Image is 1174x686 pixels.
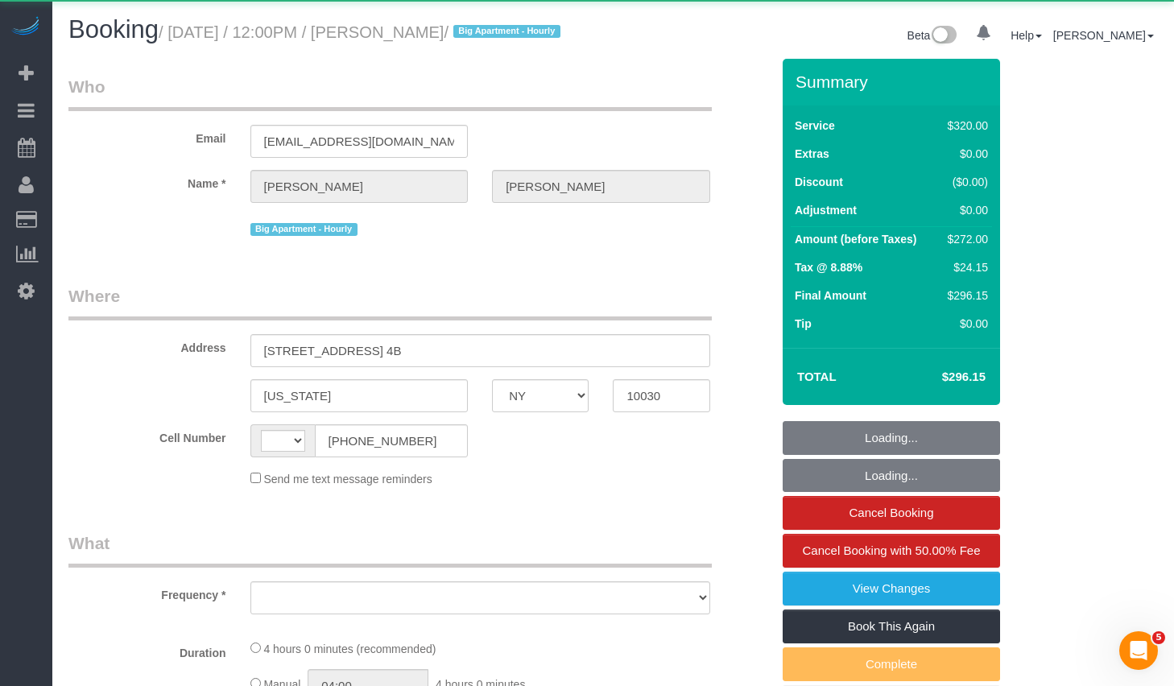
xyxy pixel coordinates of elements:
[941,146,988,162] div: $0.00
[795,231,916,247] label: Amount (before Taxes)
[795,287,866,304] label: Final Amount
[795,174,843,190] label: Discount
[783,534,1000,568] a: Cancel Booking with 50.00% Fee
[930,26,957,47] img: New interface
[783,572,1000,605] a: View Changes
[56,424,238,446] label: Cell Number
[803,543,981,557] span: Cancel Booking with 50.00% Fee
[56,125,238,147] label: Email
[68,284,712,320] legend: Where
[68,75,712,111] legend: Who
[1119,631,1158,670] iframe: Intercom live chat
[263,473,432,486] span: Send me text message reminders
[795,146,829,162] label: Extras
[56,581,238,603] label: Frequency *
[795,202,857,218] label: Adjustment
[795,259,862,275] label: Tax @ 8.88%
[159,23,565,41] small: / [DATE] / 12:00PM / [PERSON_NAME]
[263,643,436,655] span: 4 hours 0 minutes (recommended)
[56,170,238,192] label: Name *
[783,610,1000,643] a: Book This Again
[250,125,469,158] input: Email
[941,174,988,190] div: ($0.00)
[941,118,988,134] div: $320.00
[907,29,957,42] a: Beta
[941,259,988,275] div: $24.15
[797,370,837,383] strong: Total
[795,316,812,332] label: Tip
[492,170,710,203] input: Last Name
[1011,29,1042,42] a: Help
[941,202,988,218] div: $0.00
[444,23,564,41] span: /
[894,370,986,384] h4: $296.15
[941,287,988,304] div: $296.15
[68,531,712,568] legend: What
[56,334,238,356] label: Address
[315,424,469,457] input: Cell Number
[250,170,469,203] input: First Name
[1152,631,1165,644] span: 5
[783,496,1000,530] a: Cancel Booking
[250,379,469,412] input: City
[10,16,42,39] img: Automaid Logo
[941,231,988,247] div: $272.00
[250,223,358,236] span: Big Apartment - Hourly
[795,118,835,134] label: Service
[796,72,992,91] h3: Summary
[941,316,988,332] div: $0.00
[613,379,709,412] input: Zip Code
[453,25,560,38] span: Big Apartment - Hourly
[1053,29,1154,42] a: [PERSON_NAME]
[68,15,159,43] span: Booking
[56,639,238,661] label: Duration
